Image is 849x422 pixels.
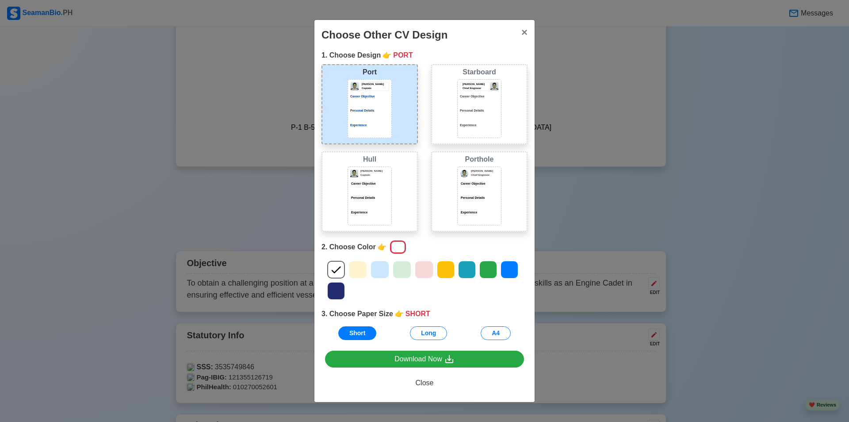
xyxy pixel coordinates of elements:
[463,82,490,86] p: [PERSON_NAME]
[434,67,525,77] div: Starboard
[460,94,499,99] p: Career Objective
[350,108,389,113] p: Personal Details
[362,86,389,90] p: Captain
[416,379,434,387] span: Close
[395,309,404,319] span: point
[362,82,389,86] p: [PERSON_NAME]
[460,123,499,128] p: Experience
[350,210,389,215] p: Experience
[471,169,499,173] p: [PERSON_NAME]
[460,196,499,201] div: Personal Details
[471,173,499,177] p: Chief Engineer
[350,182,389,186] p: Career Objective
[460,182,499,186] div: Career Objective
[463,86,490,90] p: Chief Engineer
[410,326,447,340] button: Long
[321,27,447,43] div: Choose Other CV Design
[338,326,377,340] button: Short
[393,50,413,61] span: PORT
[321,309,528,319] div: 3. Choose Paper Size
[378,242,386,252] span: point
[324,67,415,77] div: Port
[521,26,528,38] span: ×
[382,50,391,61] span: point
[350,123,389,128] p: Experience
[350,196,389,201] p: Personal Details
[321,50,528,61] div: 1. Choose Design
[325,351,524,368] a: Download Now
[360,169,389,173] p: [PERSON_NAME]
[325,375,524,391] button: Close
[460,210,499,215] div: Experience
[405,309,430,319] span: SHORT
[394,354,455,365] div: Download Now
[481,326,511,340] button: A4
[360,173,389,177] p: Captain
[321,239,528,256] div: 2. Choose Color
[460,108,499,113] p: Personal Details
[324,154,415,165] div: Hull
[434,154,525,165] div: Porthole
[350,94,389,99] p: Career Objective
